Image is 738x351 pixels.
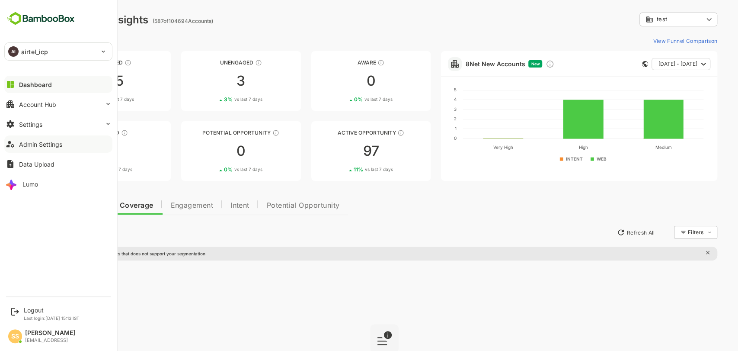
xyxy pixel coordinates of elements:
[19,161,54,168] div: Data Upload
[94,59,101,66] div: These accounts have not been engaged with for a defined time period
[621,58,680,70] button: [DATE] - [DATE]
[21,144,141,158] div: 0
[583,225,628,239] button: Refresh All
[619,34,687,48] button: View Funnel Comparison
[281,74,401,88] div: 0
[424,87,426,92] text: 5
[4,135,112,153] button: Admin Settings
[91,129,98,136] div: These accounts are warm, further nurturing would qualify them to MQAs
[151,51,271,111] a: UnengagedThese accounts have not shown enough engagement and need nurturing33%vs last 7 days
[204,96,232,103] span: vs last 7 days
[367,129,374,136] div: These accounts have open opportunities which might be at any of the Sales Stages
[21,51,141,111] a: UnreachedThese accounts have not been engaged with for a defined time period48524%vs last 7 days
[76,96,104,103] span: vs last 7 days
[8,329,22,343] div: SS
[4,116,112,133] button: Settings
[64,166,102,173] div: 0 %
[281,51,401,111] a: AwareThese accounts have just entered the buying cycle and need further nurturing00%vs last 7 days
[151,74,271,88] div: 3
[549,145,558,150] text: High
[612,61,618,67] div: This card does not support filter and segments
[200,202,219,209] span: Intent
[5,43,112,60] div: AIairtel_icp
[38,251,175,256] p: There are global insights that does not support your segmentation
[225,59,232,66] div: These accounts have not shown enough engagement and need nurturing
[281,59,401,66] div: Aware
[425,126,426,131] text: 1
[151,129,271,136] div: Potential Opportunity
[151,59,271,66] div: Unengaged
[501,61,509,66] span: New
[236,202,310,209] span: Potential Opportunity
[24,316,80,321] p: Last login: [DATE] 15:13 IST
[4,96,112,113] button: Account Hub
[657,225,687,240] div: Filters
[281,129,401,136] div: Active Opportunity
[21,13,118,26] div: Dashboard Insights
[625,145,642,150] text: Medium
[8,46,19,57] div: AI
[25,338,75,343] div: [EMAIL_ADDRESS]
[4,175,112,193] button: Lumo
[204,166,232,173] span: vs last 7 days
[515,60,524,68] div: Discover new ICP-fit accounts showing engagement — via intent surges, anonymous website visits, L...
[21,121,141,181] a: EngagedThese accounts are warm, further nurturing would qualify them to MQAs00%vs last 7 days
[22,180,38,188] div: Lumo
[21,129,141,136] div: Engaged
[615,16,673,23] div: test
[424,116,426,121] text: 2
[151,144,271,158] div: 0
[609,11,687,28] div: test
[194,166,232,173] div: 0 %
[281,144,401,158] div: 97
[19,101,56,108] div: Account Hub
[626,16,637,23] span: test
[29,202,123,209] span: Data Quality and Coverage
[19,121,42,128] div: Settings
[658,229,673,235] div: Filters
[151,121,271,181] a: Potential OpportunityThese accounts are MQAs and can be passed on to Inside Sales00%vs last 7 days
[4,76,112,93] button: Dashboard
[140,202,183,209] span: Engagement
[334,96,362,103] span: vs last 7 days
[435,60,495,68] a: 8Net New Accounts
[4,155,112,173] button: Data Upload
[19,81,52,88] div: Dashboard
[424,97,426,102] text: 4
[122,18,183,24] ag: ( 587 of 104694 Accounts)
[24,306,80,314] div: Logout
[21,74,141,88] div: 485
[21,59,141,66] div: Unreached
[21,47,48,56] p: airtel_icp
[62,96,104,103] div: 24 %
[25,329,75,337] div: [PERSON_NAME]
[242,129,249,136] div: These accounts are MQAs and can be passed on to Inside Sales
[74,166,102,173] span: vs last 7 days
[194,96,232,103] div: 3 %
[424,106,426,112] text: 3
[4,10,77,27] img: BambooboxFullLogoMark.5f36c76dfaba33ec1ec1367b70bb1252.svg
[347,59,354,66] div: These accounts have just entered the buying cycle and need further nurturing
[324,96,362,103] div: 0 %
[463,145,483,150] text: Very High
[628,58,667,70] span: [DATE] - [DATE]
[281,121,401,181] a: Active OpportunityThese accounts have open opportunities which might be at any of the Sales Stage...
[424,135,426,141] text: 0
[19,141,62,148] div: Admin Settings
[323,166,363,173] div: 11 %
[335,166,363,173] span: vs last 7 days
[21,225,84,240] button: New Insights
